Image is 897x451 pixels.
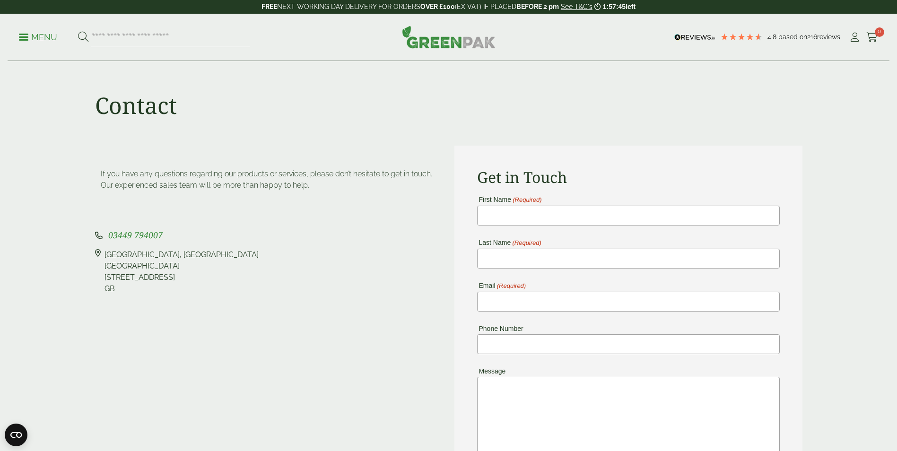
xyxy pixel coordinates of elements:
span: (Required) [512,240,541,246]
label: Phone Number [477,325,523,332]
button: Open CMP widget [5,424,27,446]
span: 0 [875,27,884,37]
span: (Required) [512,197,542,203]
i: Cart [866,33,878,42]
span: 4.8 [767,33,778,41]
span: reviews [817,33,840,41]
label: Last Name [477,239,541,246]
div: 4.79 Stars [720,33,763,41]
label: Email [477,282,526,289]
strong: BEFORE 2 pm [516,3,559,10]
div: [GEOGRAPHIC_DATA], [GEOGRAPHIC_DATA] [GEOGRAPHIC_DATA] [STREET_ADDRESS] GB [105,249,259,295]
strong: OVER £100 [420,3,455,10]
i: My Account [849,33,861,42]
h2: Get in Touch [477,168,780,186]
a: 0 [866,30,878,44]
a: Menu [19,32,57,41]
p: Menu [19,32,57,43]
span: Based on [778,33,807,41]
label: First Name [477,196,542,203]
p: If you have any questions regarding our products or services, please don’t hesitate to get in tou... [101,168,437,191]
h1: Contact [95,92,177,119]
span: (Required) [496,283,526,289]
label: Message [477,368,506,374]
img: REVIEWS.io [674,34,715,41]
a: See T&C's [561,3,592,10]
span: 03449 794007 [108,229,163,241]
strong: FREE [261,3,277,10]
span: left [626,3,636,10]
a: 03449 794007 [108,231,163,240]
span: 1:57:45 [603,3,626,10]
span: 216 [807,33,817,41]
img: GreenPak Supplies [402,26,496,48]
